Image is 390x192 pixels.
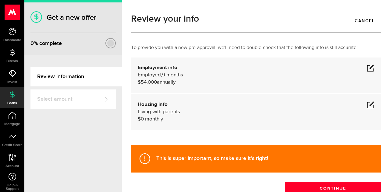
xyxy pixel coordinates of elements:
span: $ [138,117,141,122]
a: Select amount [30,89,116,109]
button: Open LiveChat chat widget [5,2,23,21]
span: , [161,72,162,78]
span: Employed [138,72,161,78]
b: Housing info [138,102,168,107]
a: Cancel [349,14,381,27]
b: Employment info [138,65,177,70]
span: annually [157,80,175,85]
div: % complete [30,38,62,49]
span: monthly [145,117,163,122]
strong: This is super important, so make sure it's right! [156,155,268,162]
h1: Review your info [131,14,381,23]
span: 9 months [162,72,183,78]
h1: Get a new offer [30,13,116,22]
span: Living with parents [138,109,180,114]
a: Review information [30,67,122,86]
p: To provide you with a new pre-approval, we'll need to double-check that the following info is sti... [131,44,381,51]
span: 0 [30,40,34,47]
span: $54,000 [138,80,157,85]
span: 0 [141,117,144,122]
